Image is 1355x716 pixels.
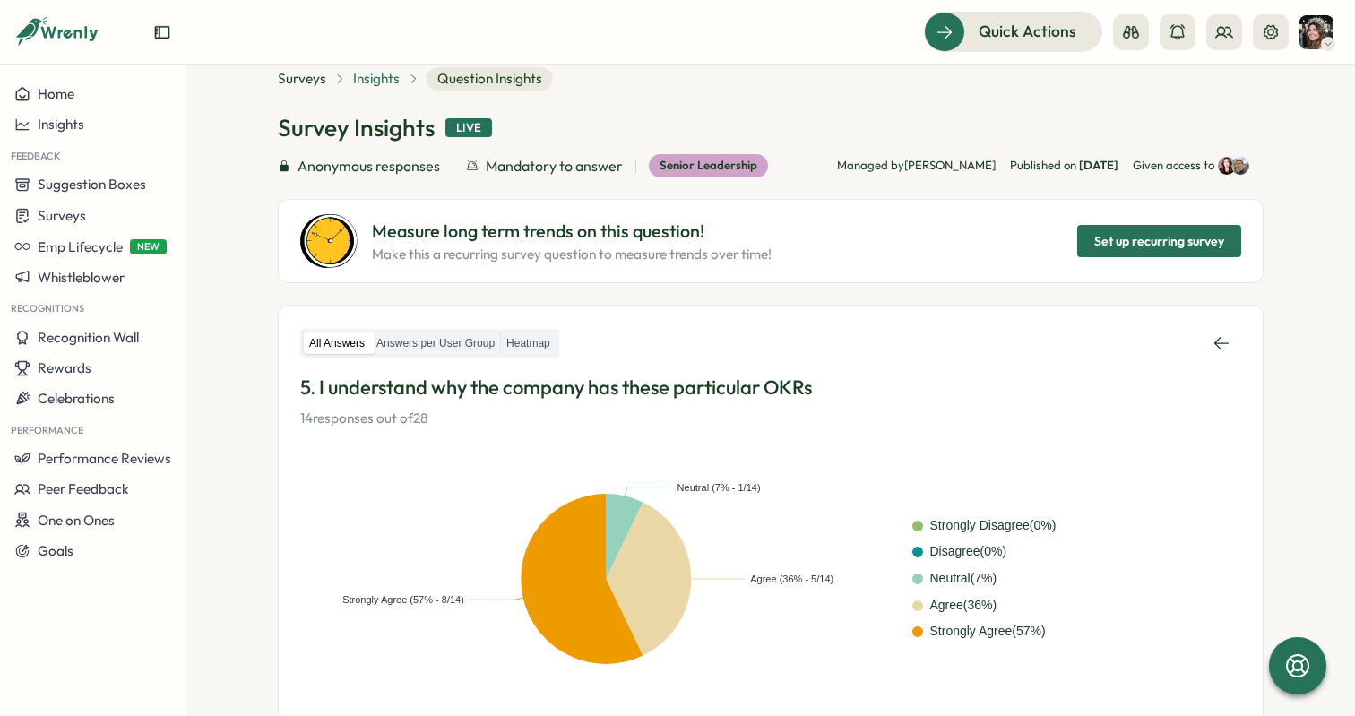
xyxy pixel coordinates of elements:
[38,542,73,559] span: Goals
[298,155,440,177] span: Anonymous responses
[930,622,1046,642] div: Strongly Agree ( 57 %)
[1077,225,1241,257] button: Set up recurring survey
[372,218,772,246] p: Measure long term trends on this question!
[930,569,997,589] div: Neutral ( 7 %)
[677,482,761,493] text: Neutral (7% - 1/14)
[38,359,91,376] span: Rewards
[930,516,1057,536] div: Strongly Disagree ( 0 %)
[649,154,768,177] div: Senior Leadership
[1231,157,1249,175] img: Andriy
[1218,157,1236,175] img: Ksenia Iliuk
[427,67,553,91] span: Question Insights
[1133,158,1214,174] p: Given access to
[1094,226,1224,256] span: Set up recurring survey
[130,239,167,254] span: NEW
[38,512,115,529] span: One on Ones
[445,118,492,138] div: Live
[38,207,86,224] span: Surveys
[300,409,1241,428] p: 14 responses out of 28
[38,176,146,193] span: Suggestion Boxes
[38,450,171,467] span: Performance Reviews
[750,574,833,584] text: Agree (36% - 5/14)
[904,158,996,172] span: [PERSON_NAME]
[304,332,370,355] label: All Answers
[930,596,997,616] div: Agree ( 36 %)
[300,374,1241,401] p: 5. I understand why the company has these particular OKRs
[837,158,996,174] p: Managed by
[38,390,115,407] span: Celebrations
[924,12,1102,51] button: Quick Actions
[1299,15,1333,49] img: Iryna Skasko
[353,69,400,89] a: Insights
[278,112,435,143] h1: Survey Insights
[278,69,326,89] a: Surveys
[501,332,556,355] label: Heatmap
[930,542,1007,562] div: Disagree ( 0 %)
[979,20,1076,43] span: Quick Actions
[371,332,500,355] label: Answers per User Group
[1010,158,1118,174] span: Published on
[38,269,125,286] span: Whistleblower
[342,594,464,605] text: Strongly Agree (57% - 8/14)
[153,23,171,41] button: Expand sidebar
[38,329,139,346] span: Recognition Wall
[38,85,74,102] span: Home
[38,480,129,497] span: Peer Feedback
[372,245,772,264] p: Make this a recurring survey question to measure trends over time!
[486,155,623,177] span: Mandatory to answer
[38,116,84,133] span: Insights
[1079,158,1118,172] span: [DATE]
[38,238,123,255] span: Emp Lifecycle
